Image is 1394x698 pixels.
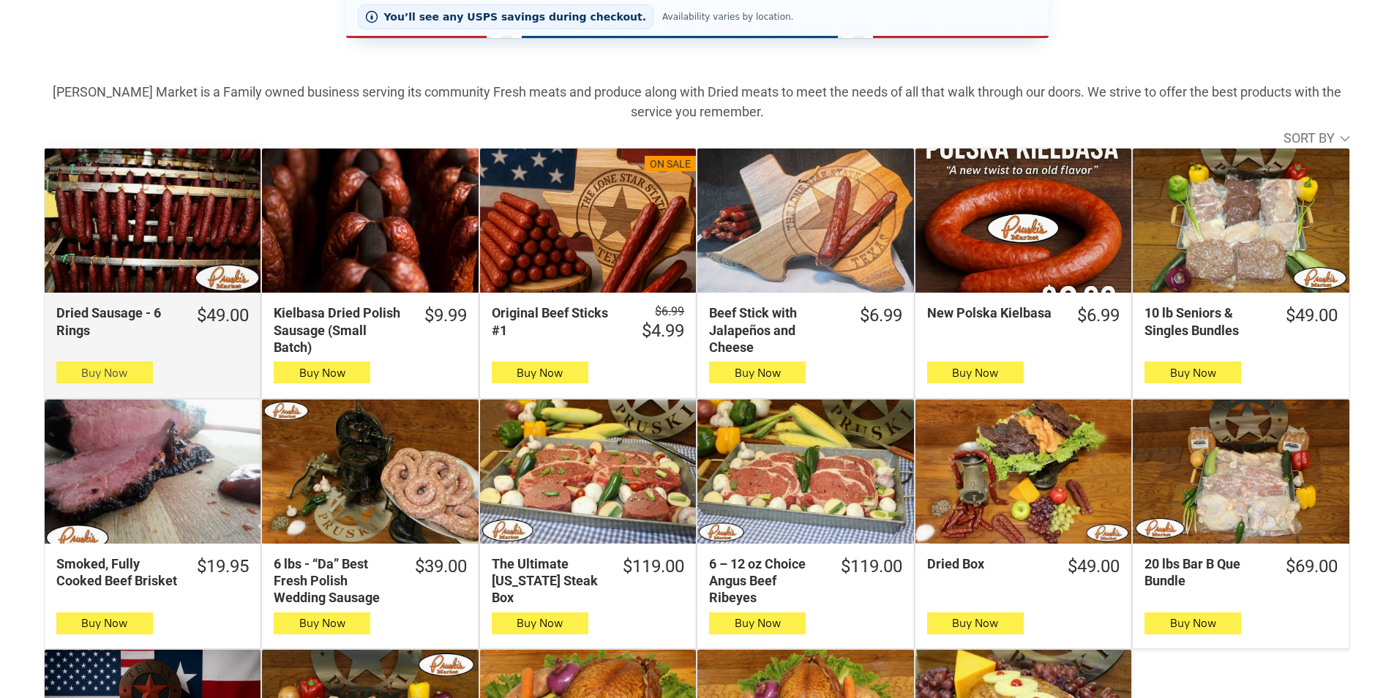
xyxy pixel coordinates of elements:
span: Buy Now [952,366,998,380]
div: $49.00 [197,304,249,327]
div: On Sale [650,157,691,172]
span: Buy Now [81,366,127,380]
div: $19.95 [197,555,249,578]
a: $49.00Dried Box [915,555,1131,578]
div: $39.00 [415,555,467,578]
a: On SaleOriginal Beef Sticks #1 [480,149,696,293]
a: 20 lbs Bar B Que Bundle [1133,399,1349,544]
span: Buy Now [517,366,563,380]
a: New Polska Kielbasa [915,149,1131,293]
a: 6 lbs - “Da” Best Fresh Polish Wedding Sausage [262,399,478,544]
a: Beef Stick with Jalapeños and Cheese [697,149,913,293]
a: $6.99New Polska Kielbasa [915,304,1131,327]
button: Buy Now [274,361,370,383]
div: Smoked, Fully Cooked Beef Brisket [56,555,178,590]
span: Buy Now [299,366,345,380]
a: Dried Sausage - 6 Rings [45,149,261,293]
a: $39.006 lbs - “Da” Best Fresh Polish Wedding Sausage [262,555,478,607]
button: Buy Now [709,361,806,383]
a: $6.99Beef Stick with Jalapeños and Cheese [697,304,913,356]
span: Buy Now [299,616,345,630]
s: $6.99 [655,304,684,318]
div: $6.99 [860,304,902,327]
span: Availability varies by location. [659,12,796,22]
span: Buy Now [735,366,781,380]
div: 6 lbs - “Da” Best Fresh Polish Wedding Sausage [274,555,395,607]
a: $6.99 $4.99Original Beef Sticks #1 [480,304,696,342]
a: $49.0010 lb Seniors & Singles Bundles [1133,304,1349,339]
div: $49.00 [1068,555,1120,578]
button: Buy Now [709,612,806,634]
div: $69.00 [1286,555,1338,578]
div: Kielbasa Dried Polish Sausage (Small Batch) [274,304,405,356]
a: Kielbasa Dried Polish Sausage (Small Batch) [262,149,478,293]
div: 6 – 12 oz Choice Angus Beef Ribeyes [709,555,821,607]
a: Dried Box [915,399,1131,544]
strong: [PERSON_NAME] Market is a Family owned business serving its community Fresh meats and produce alo... [53,84,1341,119]
button: Buy Now [492,361,588,383]
a: $119.00The Ultimate [US_STATE] Steak Box [480,555,696,607]
button: Buy Now [1144,612,1241,634]
div: New Polska Kielbasa [927,304,1058,321]
button: Buy Now [56,612,153,634]
a: 10 lb Seniors &amp; Singles Bundles [1133,149,1349,293]
div: Original Beef Sticks #1 [492,304,623,339]
span: You’ll see any USPS savings during checkout. [384,11,647,23]
div: 10 lb Seniors & Singles Bundles [1144,304,1266,339]
div: Beef Stick with Jalapeños and Cheese [709,304,840,356]
div: $4.99 [642,320,684,342]
div: Dried Sausage - 6 Rings [56,304,178,339]
a: 6 – 12 oz Choice Angus Beef Ribeyes [697,399,913,544]
a: $49.00Dried Sausage - 6 Rings [45,304,261,339]
button: Buy Now [492,612,588,634]
button: Buy Now [274,612,370,634]
div: The Ultimate [US_STATE] Steak Box [492,555,604,607]
a: Smoked, Fully Cooked Beef Brisket [45,399,261,544]
div: Dried Box [927,555,1049,572]
div: 20 lbs Bar B Que Bundle [1144,555,1266,590]
button: Buy Now [56,361,153,383]
a: $19.95Smoked, Fully Cooked Beef Brisket [45,555,261,590]
div: $9.99 [424,304,467,327]
div: $119.00 [623,555,684,578]
button: Buy Now [927,612,1024,634]
span: Buy Now [735,616,781,630]
div: $6.99 [1077,304,1120,327]
span: Buy Now [1170,366,1216,380]
span: Buy Now [1170,616,1216,630]
span: Buy Now [952,616,998,630]
div: $119.00 [841,555,902,578]
span: Buy Now [517,616,563,630]
a: $9.99Kielbasa Dried Polish Sausage (Small Batch) [262,304,478,356]
button: Buy Now [927,361,1024,383]
a: $119.006 – 12 oz Choice Angus Beef Ribeyes [697,555,913,607]
span: Buy Now [81,616,127,630]
div: $49.00 [1286,304,1338,327]
a: The Ultimate Texas Steak Box [480,399,696,544]
a: $69.0020 lbs Bar B Que Bundle [1133,555,1349,590]
button: Buy Now [1144,361,1241,383]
